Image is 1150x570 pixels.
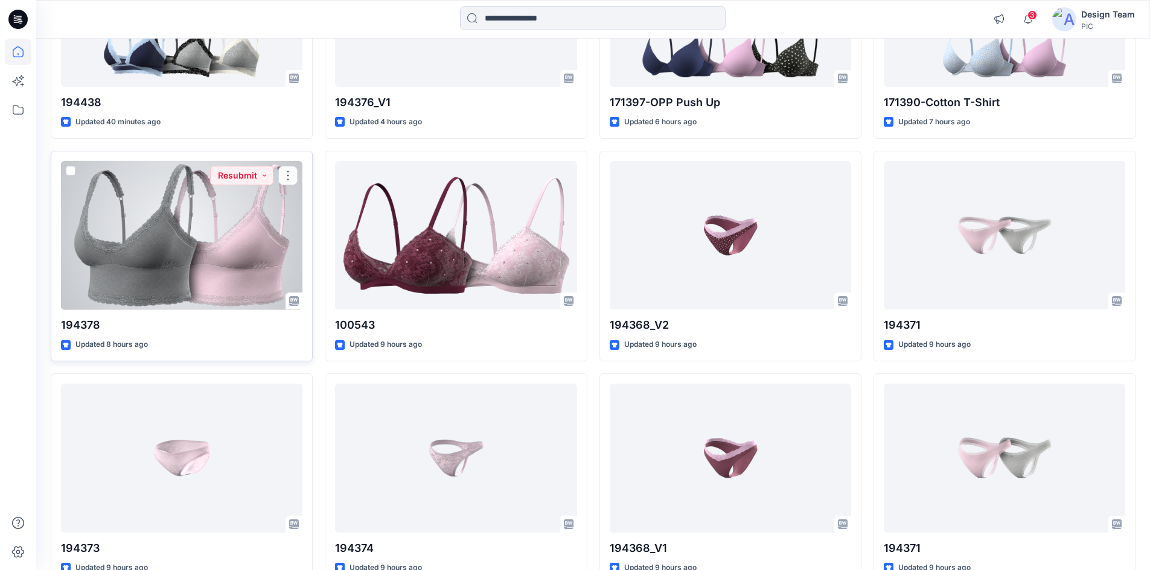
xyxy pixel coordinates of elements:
[61,384,302,533] a: 194373
[350,116,422,128] p: Updated 4 hours ago
[884,384,1125,533] a: 194371
[610,94,851,111] p: 171397-OPP Push Up
[61,317,302,334] p: 194378
[335,94,577,111] p: 194376_V1
[898,338,971,351] p: Updated 9 hours ago
[610,161,851,310] a: 194368_V2
[335,161,577,310] a: 100543
[61,540,302,557] p: 194373
[1052,7,1076,31] img: avatar
[335,540,577,557] p: 194374
[610,540,851,557] p: 194368_V1
[61,94,302,111] p: 194438
[1081,7,1135,22] div: Design Team
[884,94,1125,111] p: 171390-Cotton T-Shirt
[61,161,302,310] a: 194378
[1027,10,1037,20] span: 3
[884,317,1125,334] p: 194371
[350,338,422,351] p: Updated 9 hours ago
[624,338,697,351] p: Updated 9 hours ago
[884,540,1125,557] p: 194371
[610,384,851,533] a: 194368_V1
[75,116,161,128] p: Updated 40 minutes ago
[1081,22,1135,31] div: PIC
[335,317,577,334] p: 100543
[75,338,148,351] p: Updated 8 hours ago
[884,161,1125,310] a: 194371
[898,116,970,128] p: Updated 7 hours ago
[335,384,577,533] a: 194374
[624,116,697,128] p: Updated 6 hours ago
[610,317,851,334] p: 194368_V2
